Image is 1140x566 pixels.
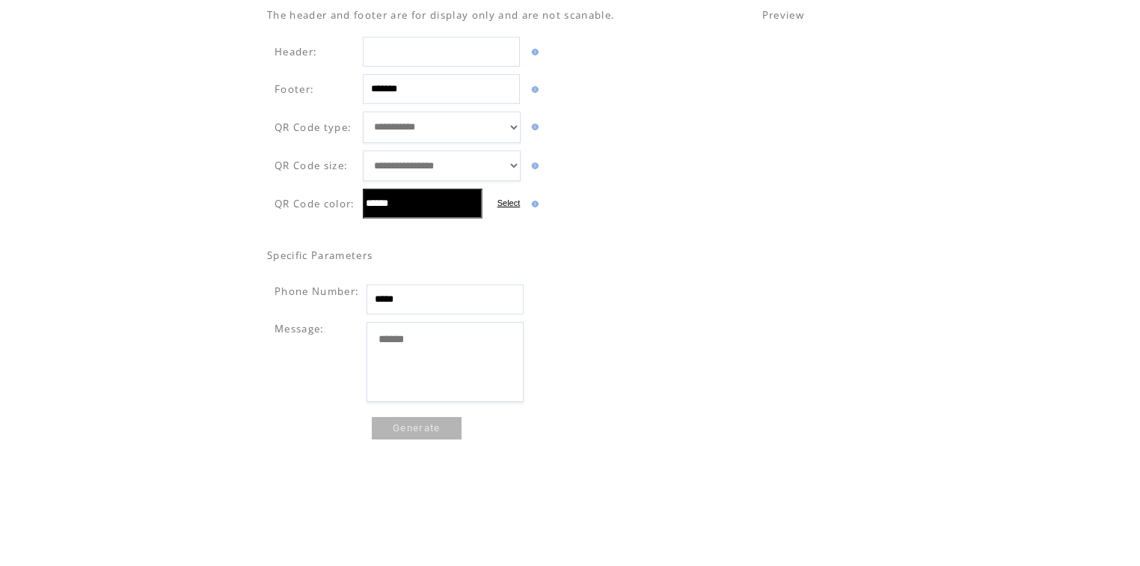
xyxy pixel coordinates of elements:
[497,198,521,207] label: Select
[372,417,462,439] a: Generate
[275,121,352,134] span: QR Code type:
[275,322,325,335] span: Message:
[275,284,359,298] span: Phone Number:
[528,49,539,55] img: help.gif
[528,124,539,130] img: help.gif
[528,162,539,169] img: help.gif
[275,82,314,96] span: Footer:
[267,249,373,262] span: Specific Parameters
[275,159,348,172] span: QR Code size:
[275,45,317,58] span: Header:
[267,8,615,22] span: The header and footer are for display only and are not scanable.
[528,201,539,207] img: help.gif
[528,86,539,93] img: help.gif
[762,8,804,22] span: Preview
[275,197,355,210] span: QR Code color:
